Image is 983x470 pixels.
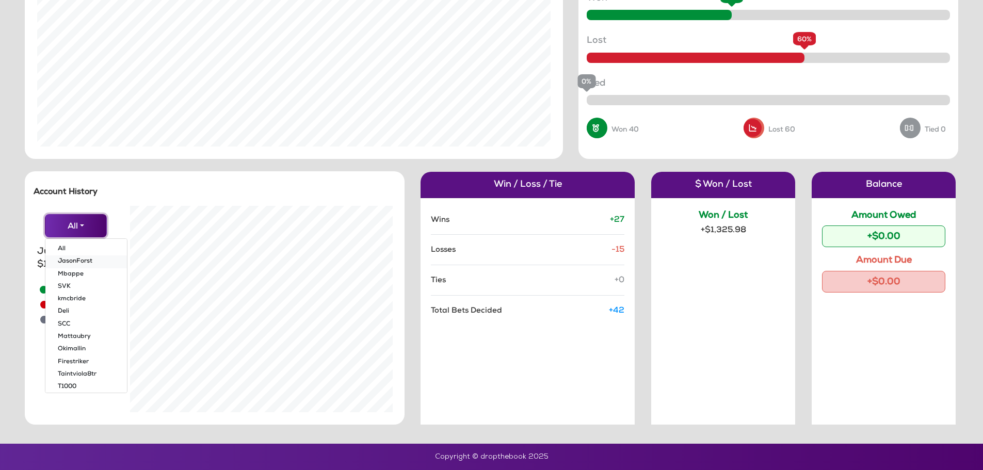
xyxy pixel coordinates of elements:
[651,172,795,198] div: $ Won / Lost
[611,125,639,135] p: Won 40
[37,246,115,271] p: Juice Saved: $114.70
[662,210,785,222] h6: Won / Lost
[45,214,107,237] button: All
[925,125,946,135] p: Tied 0
[45,238,127,393] div: All
[431,243,456,256] span: Losses
[45,268,127,281] button: Mbappe
[45,368,127,381] button: Taintviola8tr
[45,344,127,356] button: Okimallin
[615,273,624,287] span: +0
[662,225,785,237] div: +$1,325.98
[421,172,635,198] p: Win / Loss / Tie
[822,225,945,247] div: +$0.00
[822,255,945,267] h6: Amount Due
[37,298,68,313] li: Lost
[431,213,449,226] span: Wins
[45,356,127,368] button: Firestriker
[45,256,127,268] button: JasonForst
[45,294,127,306] button: kmcbride
[609,304,624,317] span: +42
[587,77,950,90] p: Tied
[45,318,127,331] button: SCC
[37,283,68,298] li: Won
[45,331,127,343] button: Mattaubry
[45,381,127,394] button: T1000
[45,306,127,318] button: Deli
[611,243,624,256] span: -15
[822,210,945,222] h6: Amount Owed
[768,125,795,135] p: Lost 60
[812,172,956,198] div: Balance
[610,213,624,226] span: +27
[431,273,446,287] span: Ties
[822,271,945,293] div: +$0.00
[431,304,502,317] span: Total Bets Decided
[37,313,68,328] li: Tied
[34,188,396,198] h5: Account History
[587,35,950,47] p: Lost
[45,243,127,255] button: All
[45,281,127,293] button: SVK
